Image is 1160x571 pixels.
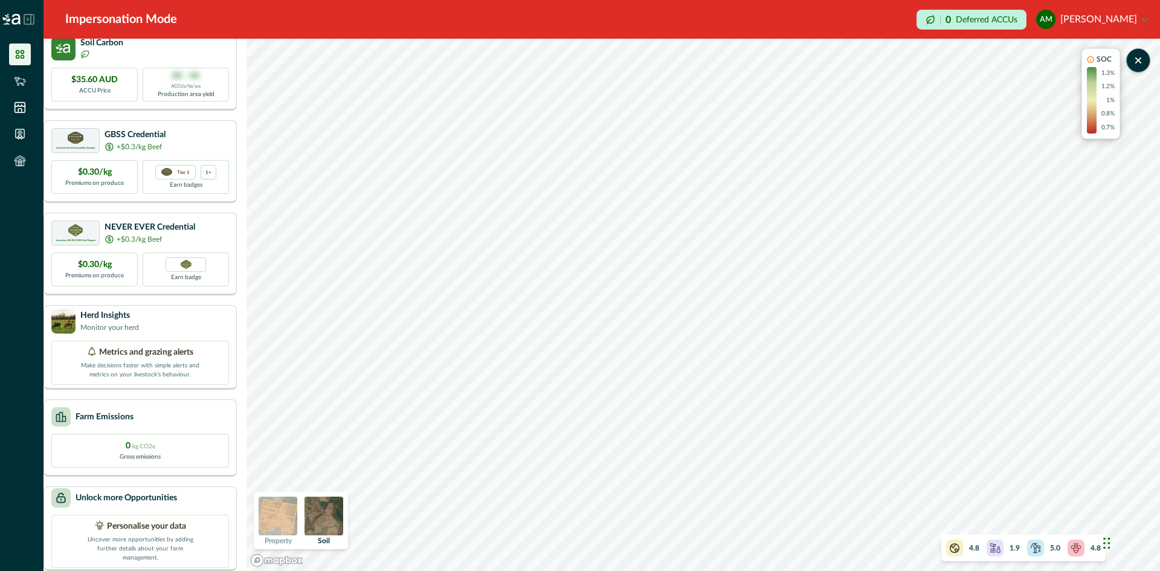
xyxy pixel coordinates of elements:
p: +$0.3/kg Beef [117,234,162,245]
div: Drag [1103,525,1110,561]
a: Mapbox logo [250,553,303,567]
p: Greenham Beef Sustainability Standard [56,147,95,149]
div: more credentials avaialble [201,165,216,179]
p: Soil Carbon [80,37,123,50]
p: +$0.3/kg Beef [117,141,162,152]
p: Production area yield [158,90,214,99]
p: SOC [1097,54,1112,65]
span: kg CO2e [132,444,155,450]
img: certification logo [161,168,172,176]
p: Tier 1 [177,168,190,176]
img: Greenham NEVER EVER certification badge [181,260,192,269]
p: GBSS Credential [105,129,166,141]
img: Logo [2,14,21,25]
p: 1% [1106,96,1115,105]
p: Farm Emissions [76,411,134,424]
img: certification logo [68,224,83,236]
img: property preview [259,497,297,535]
p: 1.3% [1101,69,1115,78]
p: Property [265,537,292,544]
p: Deferred ACCUs [956,15,1017,24]
p: 0.8% [1101,109,1115,118]
p: $0.30/kg [78,259,112,271]
p: Uncover more opportunities by adding further details about your farm management. [80,533,201,563]
p: Unlock more Opportunities [76,492,177,505]
p: Metrics and grazing alerts [99,346,193,359]
p: 0.7% [1101,123,1115,132]
p: Herd Insights [80,309,139,322]
iframe: Chat Widget [1100,513,1160,571]
p: Greenham NEVER EVER Beef Program [56,239,95,242]
p: 4.8 [969,543,979,553]
p: $35.60 AUD [71,74,118,86]
p: Gross emissions [120,453,161,462]
p: $0.30/kg [78,166,112,179]
img: certification logo [68,132,83,144]
p: Personalise your data [107,520,186,533]
img: soil preview [304,497,343,535]
p: 00 - 00 [172,70,199,83]
p: NEVER EVER Credential [105,221,195,234]
p: ACCUs/ha/pa [171,83,201,90]
p: 5.0 [1050,543,1060,553]
p: 0 [126,440,155,453]
p: ACCU Price [79,86,111,95]
p: Make decisions faster with simple alerts and metrics on your livestock’s behaviour. [80,359,201,379]
p: Premiums on produce [65,179,124,188]
p: 1.9 [1010,543,1020,553]
p: 1.2% [1101,82,1115,91]
p: Soil [318,537,330,544]
p: Earn badges [170,179,202,190]
p: Earn badge [171,272,201,282]
p: 0 [946,15,951,25]
p: 4.8 [1091,543,1101,553]
p: Monitor your herd [80,322,139,333]
button: Amanda Mahy[PERSON_NAME] [1036,5,1148,34]
div: Impersonation Mode [65,10,177,28]
p: 1+ [205,168,211,176]
p: Premiums on produce [65,271,124,280]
